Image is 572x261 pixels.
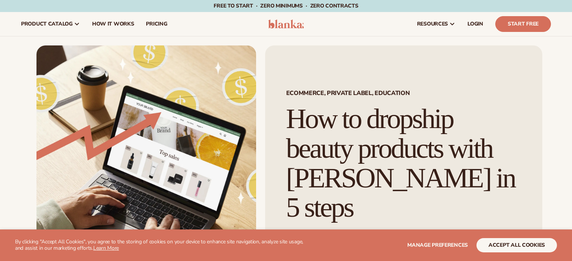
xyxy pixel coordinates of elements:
img: logo [268,20,304,29]
a: Start Free [495,16,551,32]
span: product catalog [21,21,73,27]
span: resources [417,21,448,27]
p: By clicking "Accept All Cookies", you agree to the storing of cookies on your device to enhance s... [15,239,312,252]
button: Manage preferences [407,238,468,252]
a: Learn More [93,244,119,252]
span: Manage preferences [407,241,468,249]
span: pricing [146,21,167,27]
a: resources [411,12,461,36]
a: LOGIN [461,12,489,36]
span: Ecommerce, Private Label, EDUCATION [286,90,521,96]
span: Free to start · ZERO minimums · ZERO contracts [214,2,358,9]
a: product catalog [15,12,86,36]
span: LOGIN [467,21,483,27]
button: accept all cookies [476,238,557,252]
h1: How to dropship beauty products with [PERSON_NAME] in 5 steps [286,104,521,222]
a: How It Works [86,12,140,36]
a: pricing [140,12,173,36]
span: How It Works [92,21,134,27]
